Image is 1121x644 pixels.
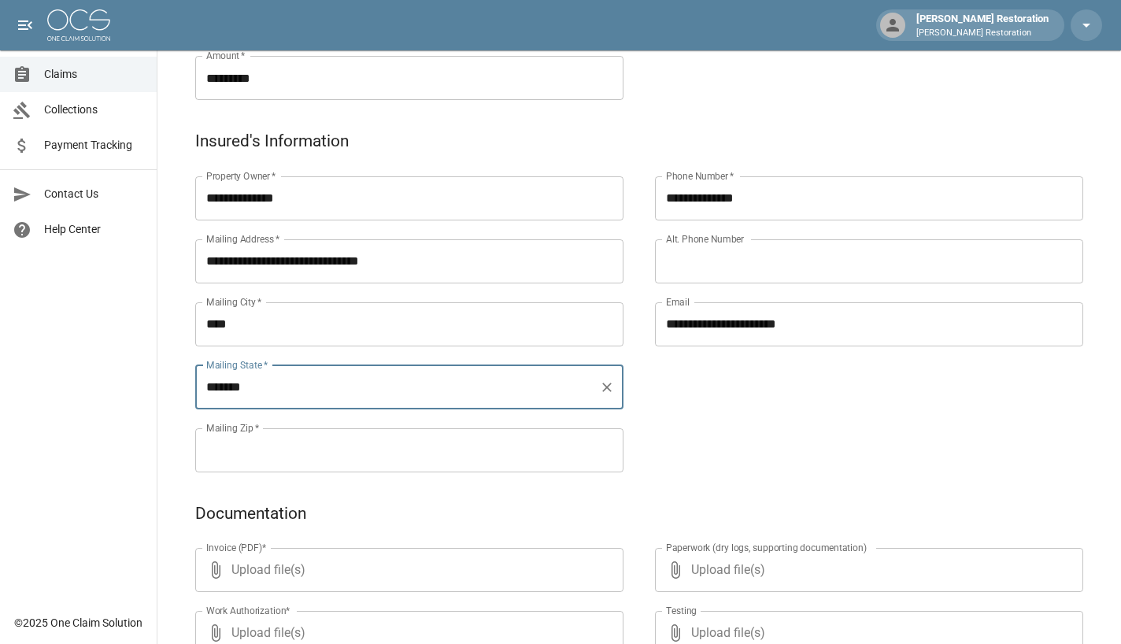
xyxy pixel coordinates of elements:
label: Invoice (PDF)* [206,541,267,554]
label: Phone Number [666,169,734,183]
span: Claims [44,66,144,83]
label: Amount [206,49,246,62]
label: Work Authorization* [206,604,290,617]
img: ocs-logo-white-transparent.png [47,9,110,41]
span: Help Center [44,221,144,238]
label: Mailing City [206,295,262,309]
label: Testing [666,604,697,617]
label: Mailing Zip [206,421,260,435]
button: Clear [596,376,618,398]
span: Payment Tracking [44,137,144,154]
span: Upload file(s) [691,548,1041,592]
label: Property Owner [206,169,276,183]
span: Upload file(s) [231,548,581,592]
label: Mailing Address [206,232,279,246]
label: Mailing State [206,358,268,372]
label: Paperwork (dry logs, supporting documentation) [666,541,867,554]
label: Alt. Phone Number [666,232,744,246]
span: Contact Us [44,186,144,202]
p: [PERSON_NAME] Restoration [916,27,1049,40]
div: [PERSON_NAME] Restoration [910,11,1055,39]
span: Collections [44,102,144,118]
div: © 2025 One Claim Solution [14,615,142,631]
button: open drawer [9,9,41,41]
label: Email [666,295,690,309]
